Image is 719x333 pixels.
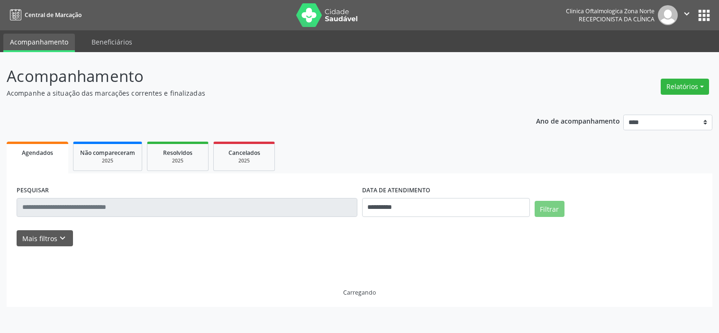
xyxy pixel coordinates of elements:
[154,157,201,164] div: 2025
[682,9,692,19] i: 
[696,7,712,24] button: apps
[220,157,268,164] div: 2025
[343,288,376,297] div: Carregando
[17,230,73,247] button: Mais filtroskeyboard_arrow_down
[362,183,430,198] label: DATA DE ATENDIMENTO
[658,5,678,25] img: img
[228,149,260,157] span: Cancelados
[7,88,501,98] p: Acompanhe a situação das marcações correntes e finalizadas
[57,233,68,243] i: keyboard_arrow_down
[3,34,75,52] a: Acompanhamento
[678,5,696,25] button: 
[25,11,82,19] span: Central de Marcação
[85,34,139,50] a: Beneficiários
[22,149,53,157] span: Agendados
[579,15,655,23] span: Recepcionista da clínica
[80,149,135,157] span: Não compareceram
[7,7,82,23] a: Central de Marcação
[80,157,135,164] div: 2025
[535,201,564,217] button: Filtrar
[163,149,192,157] span: Resolvidos
[566,7,655,15] div: Clinica Oftalmologica Zona Norte
[536,115,620,126] p: Ano de acompanhamento
[17,183,49,198] label: PESQUISAR
[7,64,501,88] p: Acompanhamento
[661,79,709,95] button: Relatórios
